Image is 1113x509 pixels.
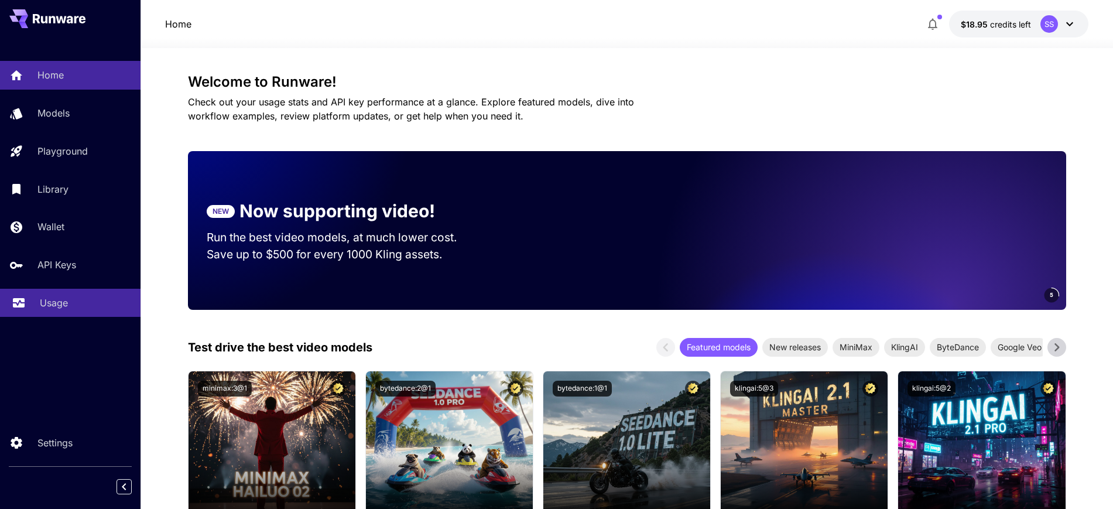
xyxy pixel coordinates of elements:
button: Certified Model – Vetted for best performance and includes a commercial license. [330,381,346,397]
p: API Keys [37,258,76,272]
span: New releases [762,341,828,353]
span: Featured models [680,341,758,353]
div: Google Veo [991,338,1049,357]
button: minimax:3@1 [198,381,252,397]
div: $18.95307 [961,18,1031,30]
p: Save up to $500 for every 1000 Kling assets. [207,246,480,263]
button: Certified Model – Vetted for best performance and includes a commercial license. [685,381,701,397]
div: MiniMax [833,338,879,357]
button: Certified Model – Vetted for best performance and includes a commercial license. [508,381,523,397]
span: $18.95 [961,19,990,29]
h3: Welcome to Runware! [188,74,1066,90]
p: NEW [213,206,229,217]
span: Check out your usage stats and API key performance at a glance. Explore featured models, dive int... [188,96,634,122]
button: Certified Model – Vetted for best performance and includes a commercial license. [862,381,878,397]
p: Usage [40,296,68,310]
button: klingai:5@3 [730,381,778,397]
p: Now supporting video! [239,198,435,224]
span: 5 [1050,291,1053,299]
div: Collapse sidebar [125,476,141,497]
button: $18.95307SS [949,11,1088,37]
button: Certified Model – Vetted for best performance and includes a commercial license. [1040,381,1056,397]
a: Home [165,17,191,31]
button: Collapse sidebar [117,479,132,494]
p: Wallet [37,220,64,234]
span: Google Veo [991,341,1049,353]
span: KlingAI [884,341,925,353]
div: New releases [762,338,828,357]
button: klingai:5@2 [907,381,956,397]
div: KlingAI [884,338,925,357]
div: SS [1040,15,1058,33]
span: MiniMax [833,341,879,353]
p: Test drive the best video models [188,339,372,356]
span: ByteDance [930,341,986,353]
nav: breadcrumb [165,17,191,31]
p: Models [37,106,70,120]
div: ByteDance [930,338,986,357]
p: Playground [37,144,88,158]
p: Library [37,182,69,196]
p: Settings [37,436,73,450]
p: Run the best video models, at much lower cost. [207,229,480,246]
span: credits left [990,19,1031,29]
button: bytedance:1@1 [553,381,612,397]
p: Home [37,68,64,82]
div: Featured models [680,338,758,357]
button: bytedance:2@1 [375,381,436,397]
